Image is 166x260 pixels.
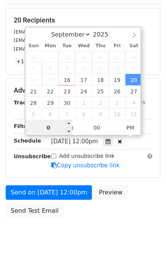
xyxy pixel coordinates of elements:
span: September 10, 2025 [75,63,92,74]
span: September 17, 2025 [75,74,92,85]
span: September 11, 2025 [92,63,109,74]
a: Copy unsubscribe link [51,162,120,169]
span: September 20, 2025 [125,74,142,85]
input: Hour [25,120,72,135]
strong: Schedule [14,138,41,144]
span: October 6, 2025 [42,108,58,120]
span: October 10, 2025 [109,108,125,120]
span: Tue [58,43,75,48]
span: [DATE] 12:00pm [51,138,98,145]
span: September 22, 2025 [42,85,58,97]
span: September 7, 2025 [25,63,42,74]
small: [EMAIL_ADDRESS][DOMAIN_NAME] [14,37,98,43]
span: Thu [92,43,109,48]
span: September 2, 2025 [58,51,75,63]
small: [EMAIL_ADDRESS][DOMAIN_NAME] [14,46,98,52]
a: +17 more [14,57,46,66]
span: September 8, 2025 [42,63,58,74]
span: September 30, 2025 [58,97,75,108]
span: Sat [125,43,142,48]
span: October 4, 2025 [125,97,142,108]
span: October 5, 2025 [25,108,42,120]
span: Mon [42,43,58,48]
span: September 18, 2025 [92,74,109,85]
small: [EMAIL_ADDRESS][DOMAIN_NAME] [14,29,98,35]
label: Add unsubscribe link [59,152,115,160]
span: September 16, 2025 [58,74,75,85]
strong: Unsubscribe [14,153,51,159]
a: Send Test Email [6,204,63,218]
a: Send on [DATE] 12:00pm [6,185,92,200]
span: October 11, 2025 [125,108,142,120]
span: Wed [75,43,92,48]
span: September 14, 2025 [25,74,42,85]
strong: Filters [14,123,33,129]
span: September 12, 2025 [109,63,125,74]
span: : [71,120,74,135]
span: October 2, 2025 [92,97,109,108]
span: October 9, 2025 [92,108,109,120]
span: September 21, 2025 [25,85,42,97]
span: September 6, 2025 [125,51,142,63]
h5: 20 Recipients [14,16,152,24]
a: Preview [94,185,127,200]
strong: Tracking [14,100,39,106]
h5: Advanced [14,86,152,95]
span: September 5, 2025 [109,51,125,63]
span: September 3, 2025 [75,51,92,63]
input: Year [91,31,118,38]
span: September 25, 2025 [92,85,109,97]
input: Minute [74,120,120,135]
span: October 8, 2025 [75,108,92,120]
span: October 1, 2025 [75,97,92,108]
span: Fri [109,43,125,48]
span: Sun [25,43,42,48]
span: September 24, 2025 [75,85,92,97]
span: September 26, 2025 [109,85,125,97]
span: September 4, 2025 [92,51,109,63]
span: September 13, 2025 [125,63,142,74]
span: September 1, 2025 [42,51,58,63]
span: September 28, 2025 [25,97,42,108]
span: September 19, 2025 [109,74,125,85]
span: September 27, 2025 [125,85,142,97]
span: September 29, 2025 [42,97,58,108]
span: Click to toggle [120,120,141,135]
iframe: Chat Widget [128,223,166,260]
span: August 31, 2025 [25,51,42,63]
span: October 3, 2025 [109,97,125,108]
span: September 23, 2025 [58,85,75,97]
span: October 7, 2025 [58,108,75,120]
span: September 15, 2025 [42,74,58,85]
span: September 9, 2025 [58,63,75,74]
